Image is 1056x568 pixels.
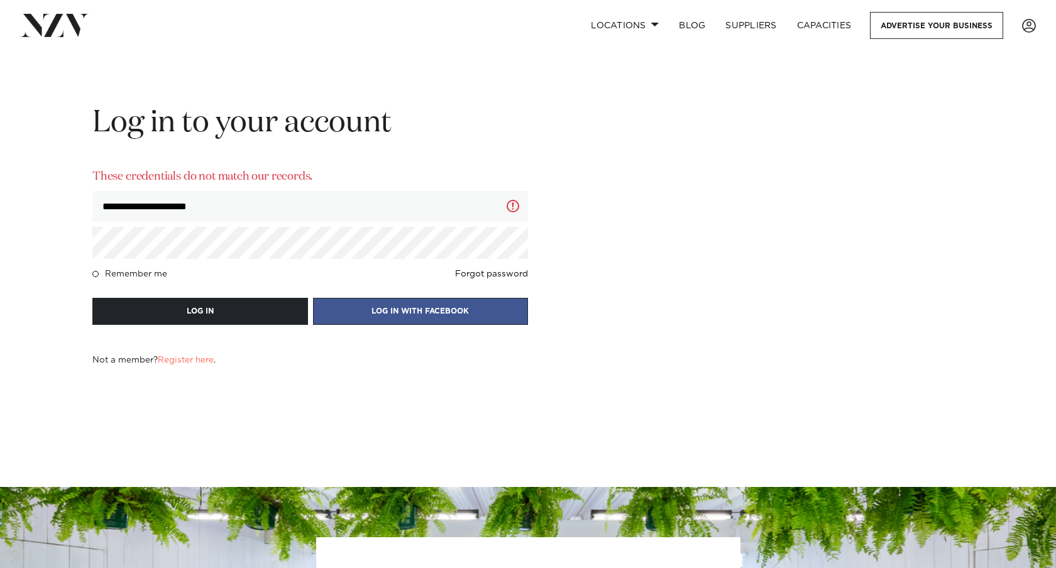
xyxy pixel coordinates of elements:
[158,356,214,364] a: Register here
[92,298,308,325] button: LOG IN
[20,14,89,36] img: nzv-logo.png
[92,355,216,365] h4: Not a member? .
[92,168,528,186] p: These credentials do not match our records.
[669,12,715,39] a: BLOG
[455,269,528,279] a: Forgot password
[581,12,669,39] a: Locations
[92,104,528,143] h2: Log in to your account
[313,298,529,325] button: LOG IN WITH FACEBOOK
[105,269,167,279] h4: Remember me
[787,12,862,39] a: Capacities
[715,12,786,39] a: SUPPLIERS
[870,12,1003,39] a: Advertise your business
[313,305,529,317] a: LOG IN WITH FACEBOOK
